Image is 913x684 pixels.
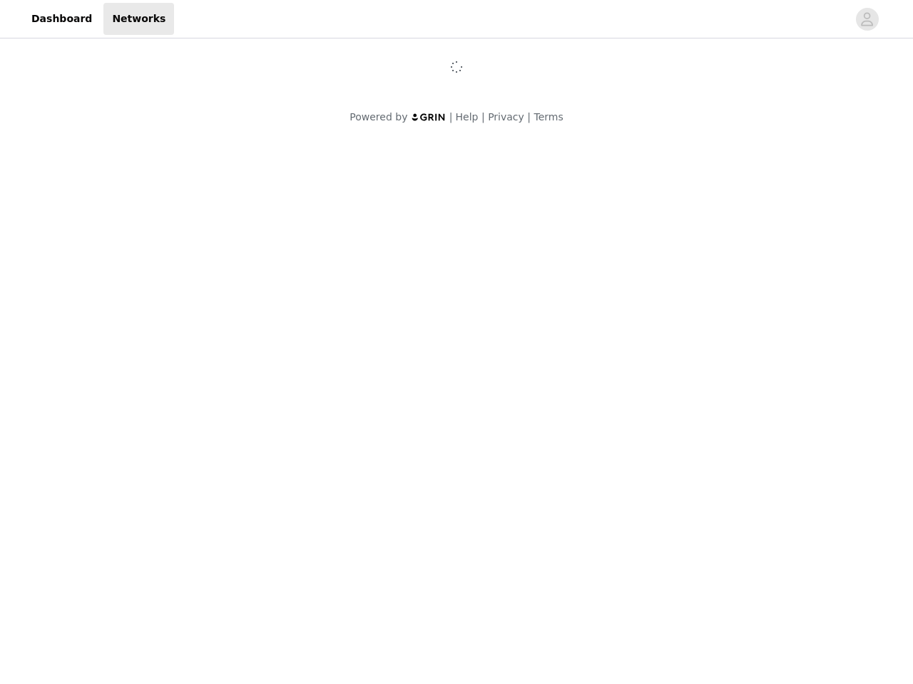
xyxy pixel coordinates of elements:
[481,111,485,123] span: |
[488,111,524,123] a: Privacy
[527,111,531,123] span: |
[103,3,174,35] a: Networks
[449,111,453,123] span: |
[456,111,479,123] a: Help
[411,113,447,122] img: logo
[350,111,407,123] span: Powered by
[23,3,101,35] a: Dashboard
[860,8,874,31] div: avatar
[534,111,563,123] a: Terms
